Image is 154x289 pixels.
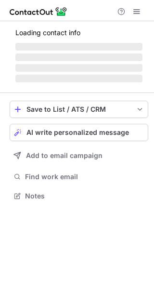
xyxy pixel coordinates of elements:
span: Find work email [25,172,144,181]
p: Loading contact info [15,29,142,37]
button: AI write personalized message [10,124,148,141]
img: ContactOut v5.3.10 [10,6,67,17]
div: Save to List / ATS / CRM [26,105,131,113]
span: Notes [25,192,144,200]
span: AI write personalized message [26,129,129,136]
span: ‌ [15,75,142,82]
button: save-profile-one-click [10,101,148,118]
button: Find work email [10,170,148,184]
button: Add to email campaign [10,147,148,164]
span: ‌ [15,53,142,61]
button: Notes [10,189,148,203]
span: ‌ [15,64,142,72]
span: ‌ [15,43,142,51]
span: Add to email campaign [26,152,103,159]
